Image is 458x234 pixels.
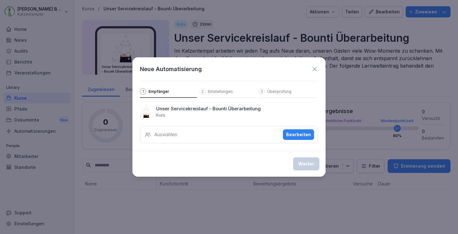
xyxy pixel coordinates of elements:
[259,88,265,95] div: 3
[154,131,177,138] p: Auswählen
[199,88,206,95] div: 2
[293,157,319,170] button: Weiter
[156,105,261,112] p: Unser Servicekreislauf - Bounti Überarbeitung
[149,89,169,94] p: Empfänger
[286,131,311,138] div: Bearbeiten
[298,160,314,167] div: Weiter
[140,65,202,73] h1: Neue Automatisierung
[267,89,291,94] p: Überprüfung
[140,88,146,95] div: 1
[140,105,152,118] img: Unser Servicekreislauf - Bounti Überarbeitung
[283,129,314,140] button: Bearbeiten
[208,89,233,94] p: Einstellungen
[156,112,165,117] p: Kurs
